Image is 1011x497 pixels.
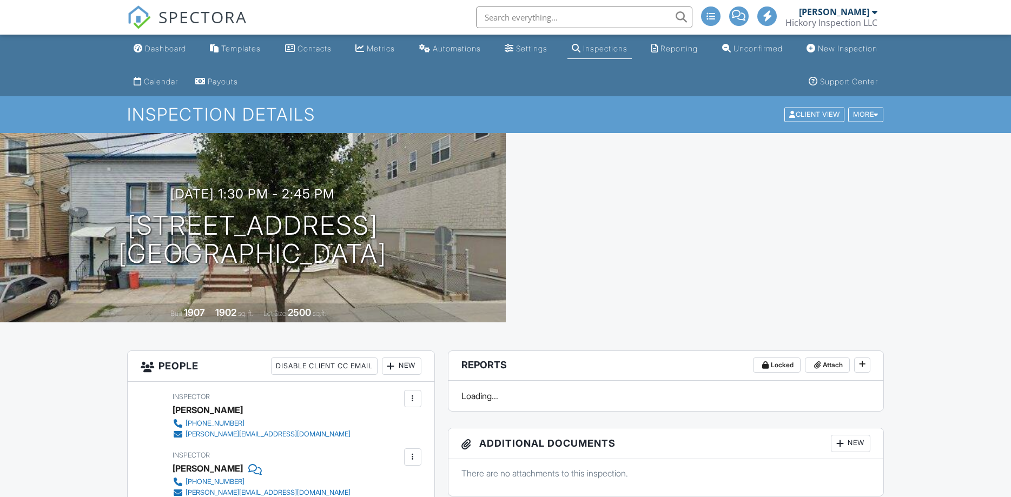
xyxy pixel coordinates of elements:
h3: People [128,351,434,382]
a: [PERSON_NAME][EMAIL_ADDRESS][DOMAIN_NAME] [173,429,351,440]
a: Payouts [191,72,242,92]
a: SPECTORA [127,15,247,37]
div: [PERSON_NAME] [799,6,869,17]
div: Calendar [144,77,178,86]
a: Reporting [647,39,702,59]
div: [PERSON_NAME][EMAIL_ADDRESS][DOMAIN_NAME] [186,430,351,439]
div: [PERSON_NAME][EMAIL_ADDRESS][DOMAIN_NAME] [186,488,351,497]
img: The Best Home Inspection Software - Spectora [127,5,151,29]
h1: Inspection Details [127,105,884,124]
div: Settings [516,44,547,53]
div: 2500 [288,307,311,318]
div: Unconfirmed [734,44,783,53]
div: 1907 [184,307,205,318]
a: Client View [783,110,847,118]
h3: Additional Documents [448,428,884,459]
div: Disable Client CC Email [271,357,378,375]
span: Lot Size [263,309,286,317]
div: Hickory Inspection LLC [785,17,877,28]
div: New Inspection [818,44,877,53]
div: More [848,108,883,122]
div: Dashboard [145,44,186,53]
span: SPECTORA [158,5,247,28]
a: Templates [206,39,265,59]
div: Support Center [820,77,878,86]
a: Calendar [129,72,182,92]
span: Built [170,309,182,317]
a: Support Center [804,72,882,92]
a: [PHONE_NUMBER] [173,476,351,487]
a: Automations (Advanced) [415,39,485,59]
div: Inspections [583,44,627,53]
div: Automations [433,44,481,53]
a: Settings [500,39,552,59]
div: Payouts [208,77,238,86]
div: 1902 [215,307,236,318]
span: sq. ft. [238,309,253,317]
a: Unconfirmed [718,39,787,59]
div: [PHONE_NUMBER] [186,419,245,428]
div: [PERSON_NAME] [173,460,243,476]
div: [PHONE_NUMBER] [186,478,245,486]
div: New [382,357,421,375]
a: [PHONE_NUMBER] [173,418,351,429]
span: Inspector [173,451,210,459]
span: Inspector [173,393,210,401]
div: [PERSON_NAME] [173,402,243,418]
a: Dashboard [129,39,190,59]
div: Templates [221,44,261,53]
div: Reporting [660,44,698,53]
a: Inspections [567,39,632,59]
div: Contacts [298,44,332,53]
a: Metrics [351,39,399,59]
span: sq.ft. [313,309,326,317]
a: Contacts [281,39,336,59]
div: Client View [784,108,844,122]
div: New [831,435,870,452]
h1: [STREET_ADDRESS] [GEOGRAPHIC_DATA] [118,211,387,269]
h3: [DATE] 1:30 pm - 2:45 pm [170,187,335,201]
a: New Inspection [802,39,882,59]
input: Search everything... [476,6,692,28]
div: Metrics [367,44,395,53]
p: There are no attachments to this inspection. [461,467,871,479]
